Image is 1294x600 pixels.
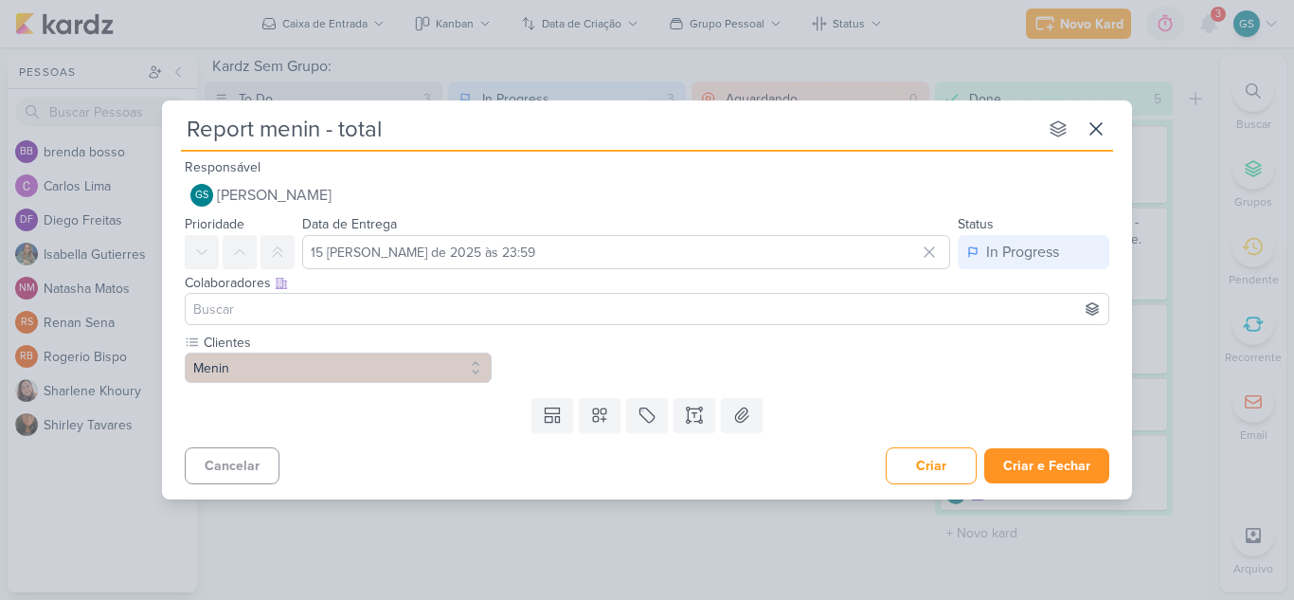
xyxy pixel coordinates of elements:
button: In Progress [958,235,1109,269]
button: Cancelar [185,447,279,484]
label: Clientes [202,333,492,353]
button: Criar e Fechar [984,448,1109,483]
label: Prioridade [185,216,244,232]
button: Menin [185,353,492,383]
input: Kard Sem Título [181,112,1037,146]
div: In Progress [986,241,1059,264]
button: GS [PERSON_NAME] [185,178,1109,212]
div: Guilherme Santos [190,184,213,207]
label: Status [958,216,994,232]
input: Select a date [302,235,950,269]
div: Colaboradores [185,273,1109,293]
button: Criar [886,447,977,484]
p: GS [195,191,208,201]
label: Data de Entrega [302,216,397,232]
input: Buscar [189,298,1105,320]
span: [PERSON_NAME] [217,184,332,207]
label: Responsável [185,159,261,175]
